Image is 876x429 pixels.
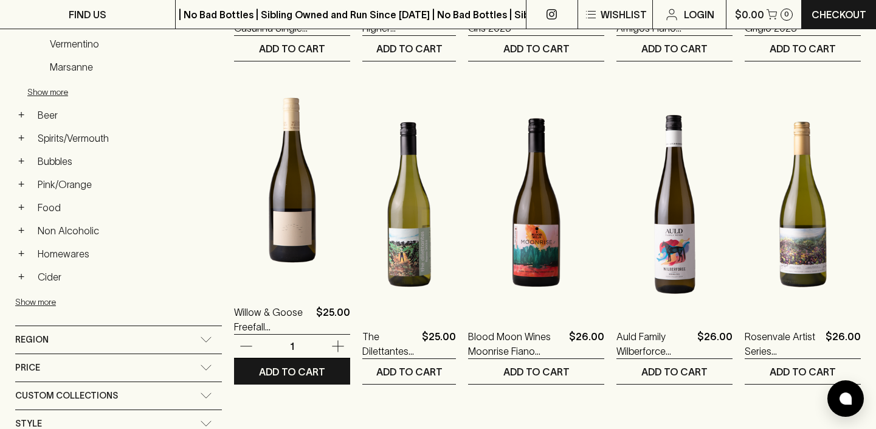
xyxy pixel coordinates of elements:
button: ADD TO CART [468,36,604,61]
span: Custom Collections [15,388,118,403]
a: Auld Family Wilberforce Riesling 2024 [616,329,692,358]
img: bubble-icon [840,392,852,405]
button: ADD TO CART [362,359,456,384]
a: Food [32,197,222,218]
button: + [15,155,27,167]
a: Cider [32,267,222,287]
a: Vermentino [44,33,222,54]
button: + [15,178,27,190]
button: + [15,109,27,121]
button: + [15,201,27,214]
a: Rosenvale Artist Series Roussanne 2024 [745,329,821,358]
p: Wishlist [601,7,647,22]
a: Blood Moon Wines Moonrise Fiano Vermentino 2023 [468,329,564,358]
p: ADD TO CART [641,364,708,379]
img: Rosenvale Artist Series Roussanne 2024 [745,98,861,311]
button: Show more [15,290,174,315]
p: ADD TO CART [376,41,443,56]
p: Login [684,7,714,22]
p: $0.00 [735,7,764,22]
button: Show more [27,80,187,105]
p: ADD TO CART [376,364,443,379]
p: ADD TO CART [770,41,836,56]
p: ADD TO CART [259,364,325,379]
p: $26.00 [697,329,733,358]
button: + [15,225,27,237]
a: Beer [32,105,222,125]
a: The Dilettantes Fiano 2024 [362,329,417,358]
a: Bubbles [32,151,222,172]
button: + [15,132,27,144]
button: ADD TO CART [745,359,861,384]
a: Marsanne [44,57,222,77]
div: Price [15,354,222,382]
a: Spirits/Vermouth [32,128,222,148]
span: Region [15,332,49,347]
p: ADD TO CART [503,364,570,379]
div: Custom Collections [15,382,222,410]
button: ADD TO CART [468,359,604,384]
p: ADD TO CART [259,41,325,56]
a: Pink/Orange [32,174,222,195]
a: Non Alcoholic [32,220,222,241]
p: ADD TO CART [641,41,708,56]
button: ADD TO CART [616,359,733,384]
button: + [15,271,27,283]
button: ADD TO CART [234,36,350,61]
button: ADD TO CART [745,36,861,61]
p: ADD TO CART [770,364,836,379]
div: Region [15,326,222,354]
img: Auld Family Wilberforce Riesling 2024 [616,98,733,311]
p: FIND US [69,7,106,22]
p: $25.00 [316,305,350,334]
p: ADD TO CART [503,41,570,56]
a: Homewares [32,243,222,264]
img: The Dilettantes Fiano 2024 [362,98,456,311]
button: + [15,248,27,260]
p: $26.00 [826,329,861,358]
p: $26.00 [569,329,604,358]
span: Price [15,360,40,375]
button: ADD TO CART [362,36,456,61]
p: Checkout [812,7,866,22]
p: $25.00 [422,329,456,358]
p: 0 [784,11,789,18]
img: Willow & Goose Freefall Chardonnay 2024 [234,74,350,287]
a: Willow & Goose Freefall Chardonnay 2024 [234,305,311,334]
p: 1 [278,340,307,353]
button: ADD TO CART [616,36,733,61]
img: Blood Moon Wines Moonrise Fiano Vermentino 2023 [468,98,604,311]
button: ADD TO CART [234,359,350,384]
